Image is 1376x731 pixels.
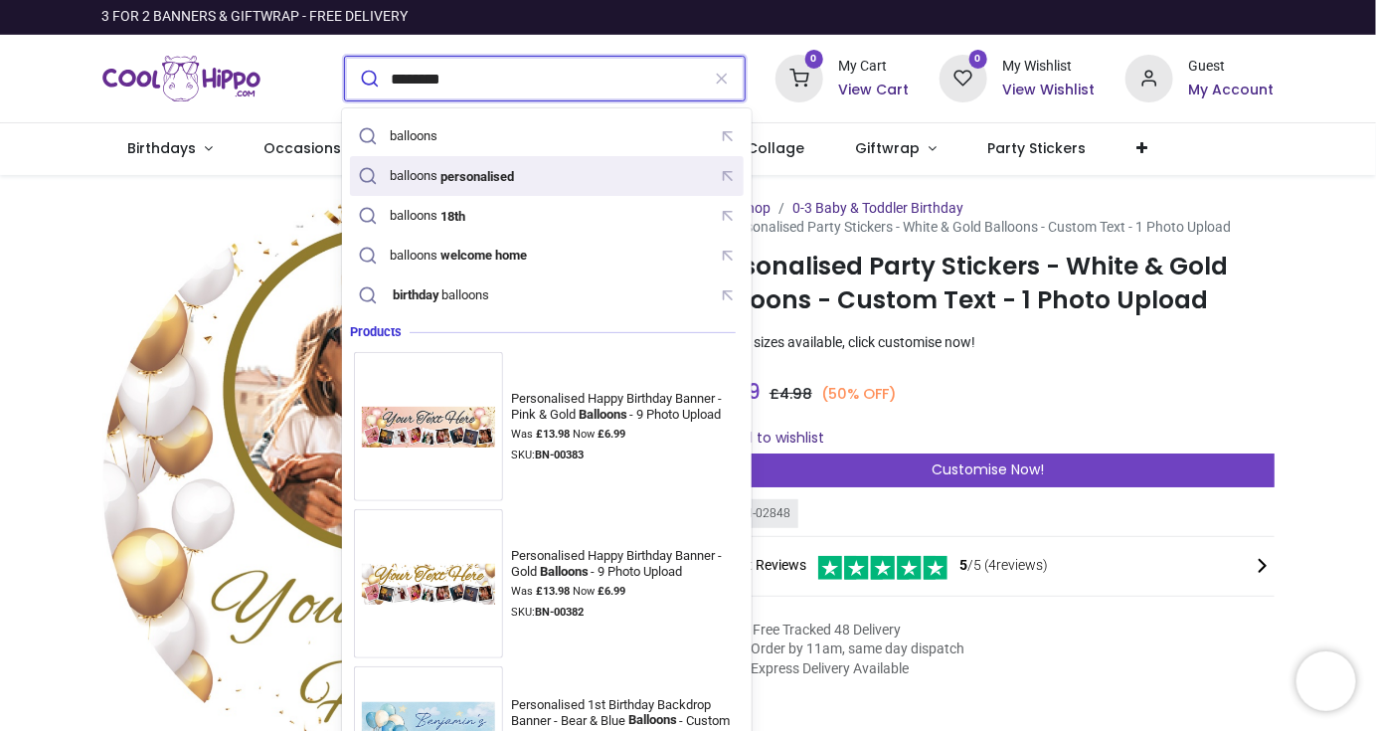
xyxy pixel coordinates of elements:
img: Cool Hippo [102,51,261,106]
span: 5 [959,557,967,573]
div: My Wishlist [1003,57,1096,77]
a: Personalised Happy Birthday Banner - Gold Balloons - 9 Photo UploadPersonalised Happy Birthday Ba... [354,509,739,658]
div: SKU: [511,605,739,621]
p: Various sizes available, click customise now! [703,333,1275,353]
strong: £ 6.99 [598,428,625,441]
div: Personalised Happy Birthday Banner - Pink & Gold - 9 Photo Upload [511,391,733,424]
button: Add to wishlistAdd to wishlist [703,422,841,456]
span: Products [350,324,410,340]
div: balloons [390,248,529,264]
span: Photo Collage [700,138,804,158]
strong: £ 13.98 [536,428,570,441]
div: Was Now [511,427,739,443]
h1: Personalised Party Stickers - White & Gold Balloons - Custom Text - 1 Photo Upload [703,250,1275,318]
iframe: Brevo live chat [1296,651,1356,711]
div: balloons [390,208,467,224]
div: balloons [390,168,516,184]
sup: 0 [805,50,824,69]
span: /5 ( 4 reviews) [959,556,1048,576]
div: SKU: [511,448,739,463]
li: Express Delivery Available [735,659,964,679]
a: 0 [775,70,823,86]
span: Birthdays [127,138,196,158]
mark: Balloons [576,405,629,425]
button: Fill query with "balloons personalised" [712,161,743,192]
button: Fill query with "balloons" [712,121,743,152]
button: Fill query with "balloons welcome home" [712,241,743,272]
strong: BN-00382 [535,606,584,619]
span: Giftwrap [855,138,920,158]
a: Shop [739,200,771,216]
button: Clear [699,57,745,100]
a: View Wishlist [1003,81,1096,100]
li: Order by 11am, same day dispatch [735,640,964,659]
mark: personalised [437,166,516,186]
img: Personalised Happy Birthday Banner - Pink & Gold Balloons - 9 Photo Upload [354,399,503,455]
mark: Balloons [625,710,679,730]
button: Fill query with "balloons 18th" [712,201,743,232]
a: Giftwrap [830,123,962,175]
li: Free Tracked 48 Delivery [735,621,964,640]
span: 4.98 [779,384,812,404]
button: Fill query with "birthday balloons" [712,280,743,311]
div: balloons [390,128,437,144]
sup: 0 [969,50,988,69]
div: balloons [390,287,489,303]
strong: BN-00383 [535,449,584,461]
span: Occasions [263,138,341,158]
img: Personalised Happy Birthday Banner - Gold Balloons - 9 Photo Upload [354,556,503,612]
div: Product Reviews [703,553,1275,580]
a: Birthdays [102,123,239,175]
span: Party Stickers [987,138,1086,158]
div: Personalised Happy Birthday Banner - Gold - 9 Photo Upload [511,548,733,581]
a: 0-3 Baby & Toddler Birthday [792,200,963,216]
span: Customise Now! [933,459,1045,479]
mark: birthday [390,285,441,305]
div: Was Now [511,584,739,600]
a: My Account [1189,81,1275,100]
a: Logo of Cool Hippo [102,51,261,106]
div: 3 FOR 2 BANNERS & GIFTWRAP - FREE DELIVERY [102,7,409,27]
div: Guest [1189,57,1275,77]
mark: Balloons [537,562,591,582]
a: 0 [940,70,987,86]
strong: £ 13.98 [536,585,570,598]
a: Occasions [238,123,383,175]
button: Submit [345,57,392,100]
iframe: Customer reviews powered by Trustpilot [857,7,1275,27]
div: My Cart [839,57,910,77]
mark: welcome home [437,246,529,266]
span: Personalised Party Stickers - White & Gold Balloons - Custom Text - 1 Photo Upload [725,219,1231,235]
a: Personalised Happy Birthday Banner - Pink & Gold Balloons - 9 Photo UploadPersonalised Happy Birt... [354,352,739,501]
mark: 18th [437,206,467,226]
span: £ [770,384,812,404]
small: (50% OFF) [821,384,897,405]
strong: £ 6.99 [598,585,625,598]
a: View Cart [839,81,910,100]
